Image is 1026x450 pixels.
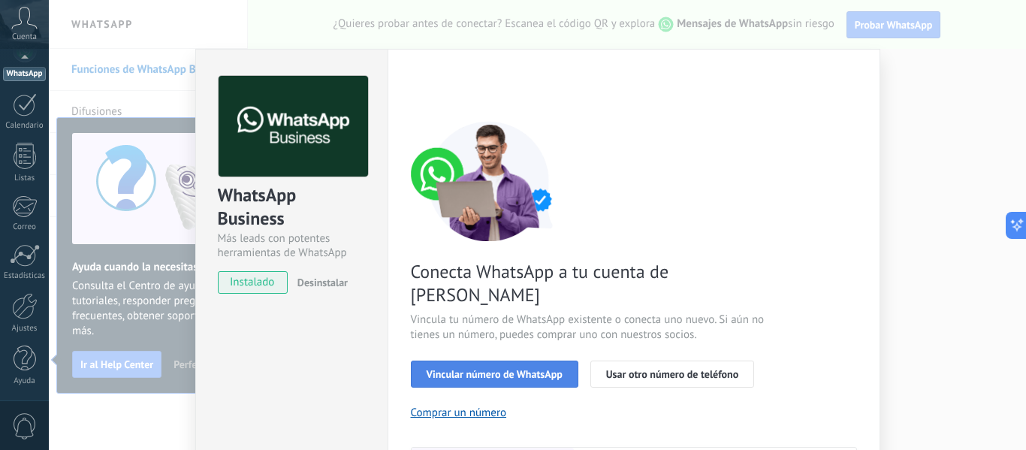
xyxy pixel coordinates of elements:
[606,369,738,379] span: Usar otro número de teléfono
[411,361,578,388] button: Vincular número de WhatsApp
[3,222,47,232] div: Correo
[3,67,46,81] div: WhatsApp
[3,376,47,386] div: Ayuda
[218,183,366,231] div: WhatsApp Business
[590,361,754,388] button: Usar otro número de teléfono
[411,260,768,307] span: Conecta WhatsApp a tu cuenta de [PERSON_NAME]
[427,369,563,379] span: Vincular número de WhatsApp
[3,174,47,183] div: Listas
[411,121,569,241] img: connect number
[219,271,287,294] span: instalado
[219,76,368,177] img: logo_main.png
[297,276,348,289] span: Desinstalar
[411,313,768,343] span: Vincula tu número de WhatsApp existente o conecta uno nuevo. Si aún no tienes un número, puedes c...
[3,121,47,131] div: Calendario
[3,324,47,334] div: Ajustes
[411,406,507,420] button: Comprar un número
[218,231,366,260] div: Más leads con potentes herramientas de WhatsApp
[291,271,348,294] button: Desinstalar
[3,271,47,281] div: Estadísticas
[12,32,37,42] span: Cuenta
